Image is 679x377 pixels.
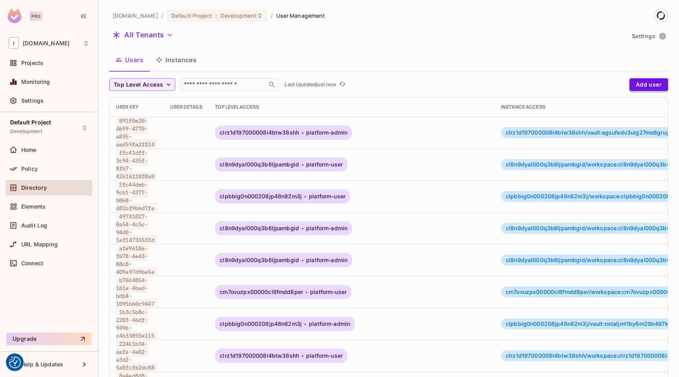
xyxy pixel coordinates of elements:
span: clpbbig0n000208jp48n82m3j [220,193,302,200]
span: Directory [21,185,47,191]
span: Connect [21,260,43,266]
span: Policy [21,166,38,172]
span: Default Project [10,119,51,126]
span: b70d4854-161a-4bad-bdb4-1095b60c9447 [116,275,158,309]
span: clrz1d197000008l4btw38shh [220,129,299,136]
div: User Key [116,104,158,110]
span: Top Level Access [114,80,163,90]
img: Ester Alvarez Feijoo [655,9,668,22]
span: cl8n9dyal000q3b6ljpambgid [220,257,299,263]
span: cm7ovuzpx00000cl8fmdd8per [220,289,303,295]
span: 2fc44deb-9cb1-4377-b068-d81bf9b6d7fa [116,179,158,213]
div: User Details [170,104,203,110]
span: platform-admin [309,321,350,327]
span: 49731027-0a54-4c5c-94d0-1e314735533d [116,211,158,245]
span: URL Mapping [21,241,58,248]
span: Monitoring [21,79,50,85]
button: refresh [338,80,347,89]
li: / [161,12,163,19]
button: Consent Preferences [9,357,21,368]
button: Add user [629,78,668,91]
img: Revisit consent button [9,357,21,368]
span: Workspace: iofinnet.com [23,40,70,46]
span: the active workspace [112,12,158,19]
span: Audit Log [21,222,47,229]
button: All Tenants [109,29,176,41]
span: cl8n9dyal000q3b6ljpambgid [220,161,299,168]
span: : [215,13,218,19]
span: clrz1d197000008l4btw38shh [220,353,299,359]
button: Instances [150,50,203,70]
span: afe9618a-f678-4e43-88c8-409a97d96e5e [116,243,158,277]
span: Projects [21,60,43,66]
span: platform-user [310,289,347,295]
span: Click to refresh data [336,80,347,89]
button: Upgrade [6,333,92,345]
div: Pro [29,11,42,21]
span: Settings [21,98,44,104]
span: Development [10,128,42,135]
span: Elements [21,203,46,210]
p: Last Updated just now [284,81,336,88]
span: platform-admin [306,257,347,263]
button: Top Level Access [109,78,175,91]
span: I [9,37,19,49]
span: refresh [339,81,346,89]
img: SReyMgAAAABJRU5ErkJggg== [7,9,22,23]
span: 1b3c5b8c-2203-46df-9496-c4b33893e115 [116,307,158,341]
span: Help & Updates [21,361,63,368]
span: platform-user [309,193,345,200]
span: ffc41dff-3c94-435f-8fb7-42616118f8a0 [116,148,158,181]
span: platform-admin [306,225,347,231]
span: platform-user [306,161,343,168]
span: Default Project [171,12,212,19]
li: / [271,12,273,19]
div: Top Level Access [215,104,488,110]
span: platform-user [306,353,343,359]
span: Development [220,12,257,19]
span: cl8n9dyal000q3b6ljpambgid [220,225,299,231]
button: Users [109,50,150,70]
span: 22461b34-aafa-4a02-a3d2-5a0fcfe2dc88 [116,339,158,373]
button: Settings [629,30,668,43]
span: clpbbig0n000208jp48n82m3j [220,321,302,327]
span: platform-admin [306,129,347,136]
span: User Management [276,12,325,19]
span: Home [21,147,37,153]
span: 891f0e20-4699-4770-a835-aed59fa2ff24 [116,116,158,150]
